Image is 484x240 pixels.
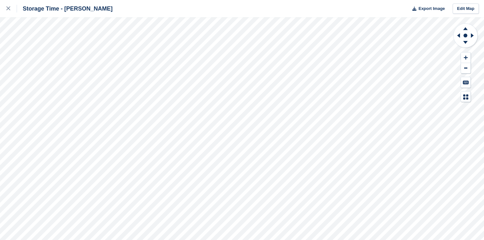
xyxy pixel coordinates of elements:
[461,92,471,102] button: Map Legend
[418,5,445,12] span: Export Image
[461,52,471,63] button: Zoom In
[461,63,471,74] button: Zoom Out
[453,4,479,14] a: Edit Map
[17,5,113,12] div: Storage Time - [PERSON_NAME]
[461,77,471,88] button: Keyboard Shortcuts
[408,4,445,14] button: Export Image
